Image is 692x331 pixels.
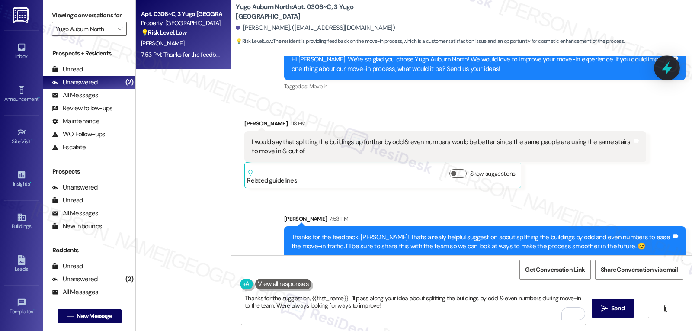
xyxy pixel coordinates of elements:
[309,83,327,90] span: Move in
[33,307,35,313] span: •
[292,55,672,74] div: Hi [PERSON_NAME]! We're so glad you chose Yugo Auburn North! We would love to improve your move-i...
[236,38,272,45] strong: 💡 Risk Level: Low
[662,305,669,312] i: 
[43,167,135,176] div: Prospects
[52,143,86,152] div: Escalate
[327,214,348,223] div: 7:53 PM
[284,80,686,93] div: Tagged as:
[525,265,585,274] span: Get Conversation Link
[52,65,83,74] div: Unread
[601,305,608,312] i: 
[52,104,112,113] div: Review follow-ups
[288,119,305,128] div: 1:18 PM
[38,95,40,101] span: •
[43,246,135,255] div: Residents
[52,117,99,126] div: Maintenance
[4,210,39,233] a: Buildings
[592,299,634,318] button: Send
[247,169,297,185] div: Related guidelines
[141,39,184,47] span: [PERSON_NAME]
[52,78,98,87] div: Unanswered
[52,222,102,231] div: New Inbounds
[4,40,39,63] a: Inbox
[52,91,98,100] div: All Messages
[595,260,683,280] button: Share Conversation via email
[141,29,187,36] strong: 💡 Risk Level: Low
[52,275,98,284] div: Unanswered
[31,137,32,143] span: •
[470,169,516,178] label: Show suggestions
[611,304,625,313] span: Send
[118,26,122,32] i: 
[4,167,39,191] a: Insights •
[236,3,409,21] b: Yugo Auburn North: Apt. 0306~C, 3 Yugo [GEOGRAPHIC_DATA]
[236,23,395,32] div: [PERSON_NAME]. ([EMAIL_ADDRESS][DOMAIN_NAME])
[13,7,30,23] img: ResiDesk Logo
[4,253,39,276] a: Leads
[284,214,686,226] div: [PERSON_NAME]
[141,19,221,28] div: Property: [GEOGRAPHIC_DATA]
[67,313,73,320] i: 
[52,9,127,22] label: Viewing conversations for
[123,76,136,89] div: (2)
[236,37,624,46] span: : The resident is providing feedback on the move-in process, which is a customer satisfaction iss...
[519,260,590,280] button: Get Conversation Link
[123,273,136,286] div: (2)
[244,119,646,131] div: [PERSON_NAME]
[52,130,105,139] div: WO Follow-ups
[58,309,122,323] button: New Message
[77,312,112,321] span: New Message
[141,10,221,19] div: Apt. 0306~C, 3 Yugo [GEOGRAPHIC_DATA]
[52,288,98,297] div: All Messages
[30,180,31,186] span: •
[52,196,83,205] div: Unread
[52,183,98,192] div: Unanswered
[4,125,39,148] a: Site Visit •
[601,265,678,274] span: Share Conversation via email
[43,49,135,58] div: Prospects + Residents
[292,233,672,251] div: Thanks for the feedback, [PERSON_NAME]! That’s a really helpful suggestion about splitting the bu...
[4,295,39,318] a: Templates •
[52,209,98,218] div: All Messages
[252,138,632,156] div: I would say that splitting the buildings up further by odd & even numbers would be better since t...
[56,22,113,36] input: All communities
[241,292,586,325] textarea: To enrich screen reader interactions, please activate Accessibility in Grammarly extension settings
[52,262,83,271] div: Unread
